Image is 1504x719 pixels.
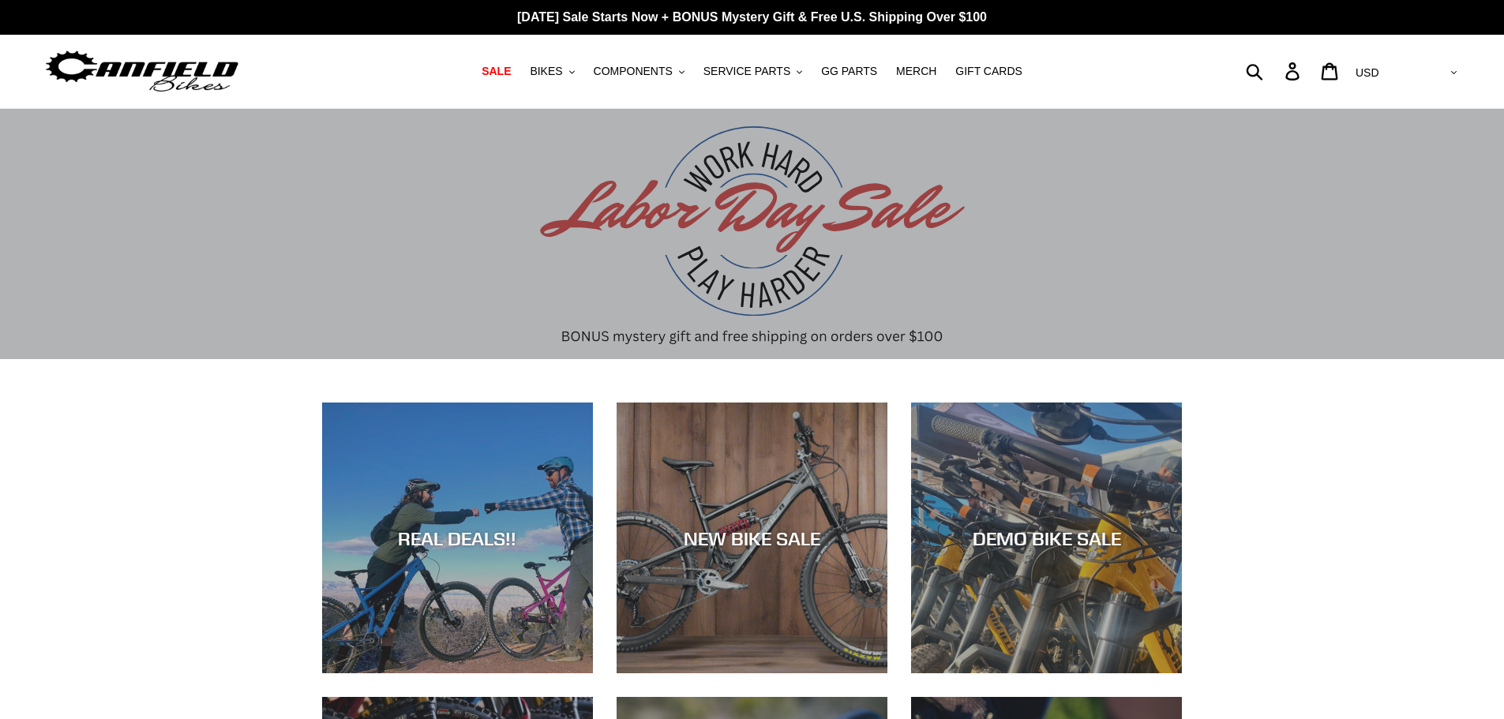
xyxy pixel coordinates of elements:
[813,61,885,82] a: GG PARTS
[888,61,944,82] a: MERCH
[955,65,1022,78] span: GIFT CARDS
[322,403,593,673] a: REAL DEALS!!
[586,61,692,82] button: COMPONENTS
[43,47,241,96] img: Canfield Bikes
[703,65,790,78] span: SERVICE PARTS
[594,65,673,78] span: COMPONENTS
[696,61,810,82] button: SERVICE PARTS
[617,403,887,673] a: NEW BIKE SALE
[322,526,593,549] div: REAL DEALS!!
[1255,54,1295,88] input: Search
[530,65,562,78] span: BIKES
[911,403,1182,673] a: DEMO BIKE SALE
[821,65,877,78] span: GG PARTS
[474,61,519,82] a: SALE
[896,65,936,78] span: MERCH
[522,61,582,82] button: BIKES
[911,526,1182,549] div: DEMO BIKE SALE
[617,526,887,549] div: NEW BIKE SALE
[947,61,1030,82] a: GIFT CARDS
[482,65,511,78] span: SALE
